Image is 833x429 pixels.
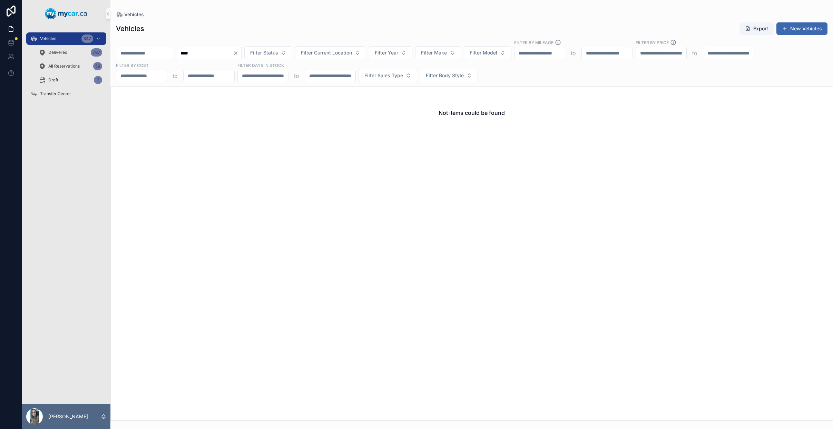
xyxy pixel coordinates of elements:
h1: Vehicles [116,24,144,33]
span: Filter Status [250,49,278,56]
div: scrollable content [22,28,110,109]
button: Select Button [420,69,478,82]
label: FILTER BY PRICE [636,39,669,46]
button: Clear [233,50,241,56]
p: to [692,49,697,57]
button: Select Button [464,46,511,59]
span: Vehicles [40,36,56,41]
div: 59 [93,62,102,70]
button: Select Button [369,46,412,59]
span: Draft [48,77,58,83]
button: Select Button [295,46,366,59]
label: FILTER BY COST [116,62,149,68]
span: Vehicles [124,11,144,18]
label: Filter By Mileage [514,39,553,46]
div: 3 [94,76,102,84]
a: Delivered787 [35,46,106,59]
button: Export [739,22,774,35]
button: Select Button [415,46,461,59]
label: Filter Days In Stock [237,62,284,68]
span: Filter Make [421,49,447,56]
a: Vehicles [116,11,144,18]
span: Filter Model [470,49,497,56]
span: Filter Year [375,49,398,56]
h2: Not items could be found [439,109,505,117]
img: App logo [45,8,87,19]
span: Filter Sales Type [364,72,403,79]
a: All Reservations59 [35,60,106,72]
span: Delivered [48,50,67,55]
p: [PERSON_NAME] [48,413,88,420]
span: All Reservations [48,63,80,69]
span: Transfer Center [40,91,71,97]
a: Draft3 [35,74,106,86]
button: New Vehicles [776,22,827,35]
div: 347 [81,34,93,43]
span: Filter Current Location [301,49,352,56]
a: Vehicles347 [26,32,106,45]
button: Select Button [359,69,417,82]
p: to [571,49,576,57]
button: Select Button [244,46,292,59]
div: 787 [91,48,102,57]
p: to [294,72,299,80]
span: Filter Body Style [426,72,464,79]
a: Transfer Center [26,88,106,100]
p: to [173,72,178,80]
